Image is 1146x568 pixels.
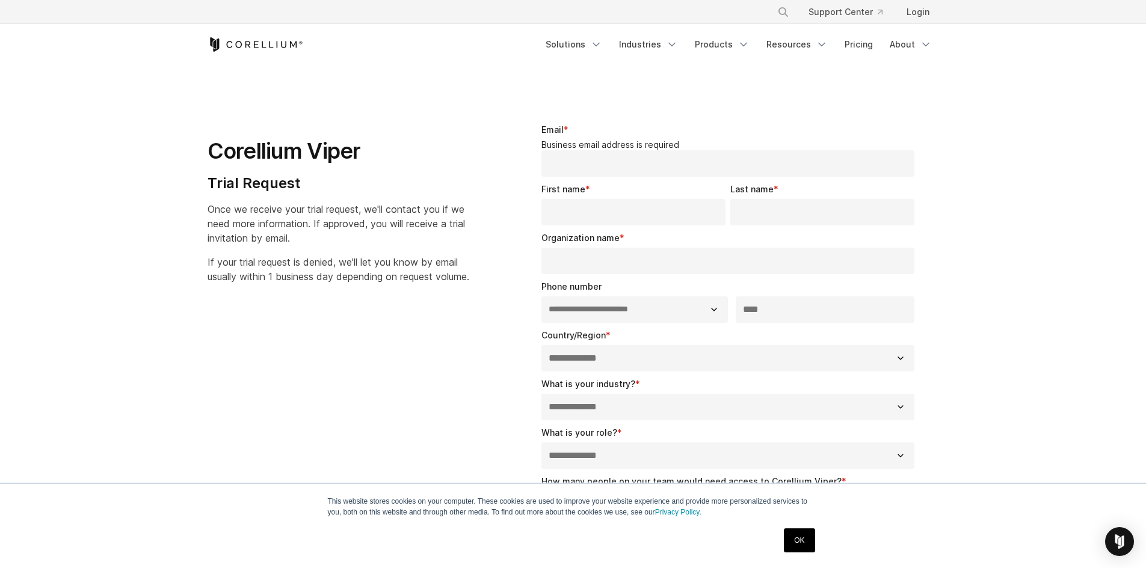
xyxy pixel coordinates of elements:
[541,124,564,135] span: Email
[541,330,606,340] span: Country/Region
[772,1,794,23] button: Search
[208,37,303,52] a: Corellium Home
[208,138,469,165] h1: Corellium Viper
[1105,527,1134,556] div: Open Intercom Messenger
[837,34,880,55] a: Pricing
[612,34,685,55] a: Industries
[730,184,774,194] span: Last name
[759,34,835,55] a: Resources
[541,233,620,243] span: Organization name
[541,184,585,194] span: First name
[784,528,815,552] a: OK
[883,34,939,55] a: About
[208,174,469,192] h4: Trial Request
[328,496,819,518] p: This website stores cookies on your computer. These cookies are used to improve your website expe...
[538,34,939,55] div: Navigation Menu
[538,34,609,55] a: Solutions
[208,256,469,282] span: If your trial request is denied, we'll let you know by email usually within 1 business day depend...
[541,427,617,438] span: What is your role?
[541,281,602,292] span: Phone number
[688,34,757,55] a: Products
[541,476,842,486] span: How many people on your team would need access to Corellium Viper?
[541,379,635,389] span: What is your industry?
[208,203,465,244] span: Once we receive your trial request, we'll contact you if we need more information. If approved, y...
[655,508,701,516] a: Privacy Policy.
[897,1,939,23] a: Login
[763,1,939,23] div: Navigation Menu
[541,139,920,150] legend: Business email address is required
[799,1,892,23] a: Support Center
